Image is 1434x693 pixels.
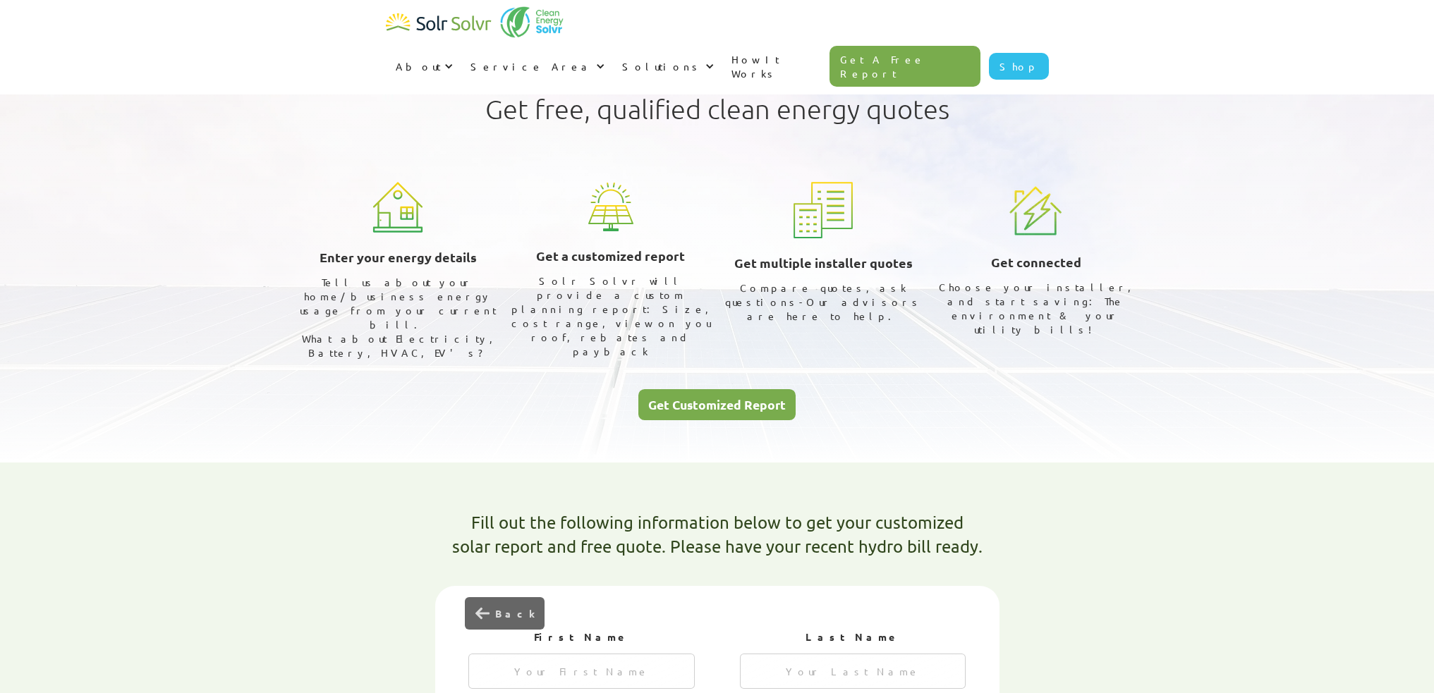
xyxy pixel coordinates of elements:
div: Service Area [470,59,593,73]
h2: Last Name [740,630,966,644]
h3: Get connected [991,252,1081,273]
h1: Get free, qualified clean energy quotes [485,94,949,125]
h2: First Name [468,630,695,644]
a: How It Works [722,38,830,94]
h3: Get multiple installer quotes [734,252,913,274]
a: Get A Free Report [830,46,980,87]
div: Tell us about your home/business energy usage from your current bill. What about Electricity, Bat... [298,275,499,360]
div: Solr Solvr will provide a custom planning report: Size, cost range, view on you roof, rebates and... [510,274,712,358]
div: Choose your installer, and start saving: The environment & your utility bills! [935,280,1137,336]
h3: Enter your energy details [320,247,477,268]
a: Shop [989,53,1049,80]
h1: Fill out the following information below to get your customized solar report and free quote. Plea... [452,510,983,558]
a: Get Customized Report [638,389,796,421]
div: Get Customized Report [648,398,786,411]
input: Your First Name [468,654,695,689]
div: Compare quotes, ask questions-Our advisors are here to help. [723,281,925,323]
div: About [396,59,441,73]
div: Solutions [622,59,702,73]
div: Back [495,606,534,620]
h3: Get a customized report [536,245,685,266]
input: Your Last Name [740,654,966,689]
